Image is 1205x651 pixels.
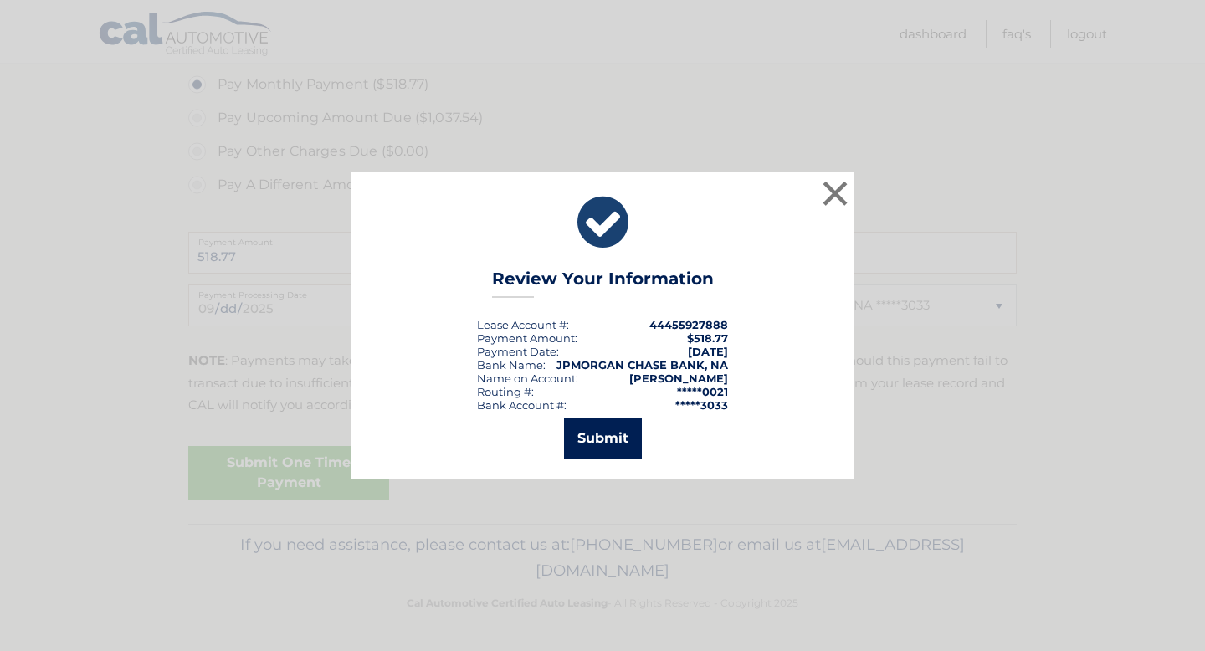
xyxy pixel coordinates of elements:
[629,372,728,385] strong: [PERSON_NAME]
[687,331,728,345] span: $518.77
[477,318,569,331] div: Lease Account #:
[818,177,852,210] button: ×
[477,358,546,372] div: Bank Name:
[688,345,728,358] span: [DATE]
[477,385,534,398] div: Routing #:
[477,398,567,412] div: Bank Account #:
[492,269,714,298] h3: Review Your Information
[477,345,556,358] span: Payment Date
[477,331,577,345] div: Payment Amount:
[649,318,728,331] strong: 44455927888
[564,418,642,459] button: Submit
[556,358,728,372] strong: JPMORGAN CHASE BANK, NA
[477,372,578,385] div: Name on Account:
[477,345,559,358] div: :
